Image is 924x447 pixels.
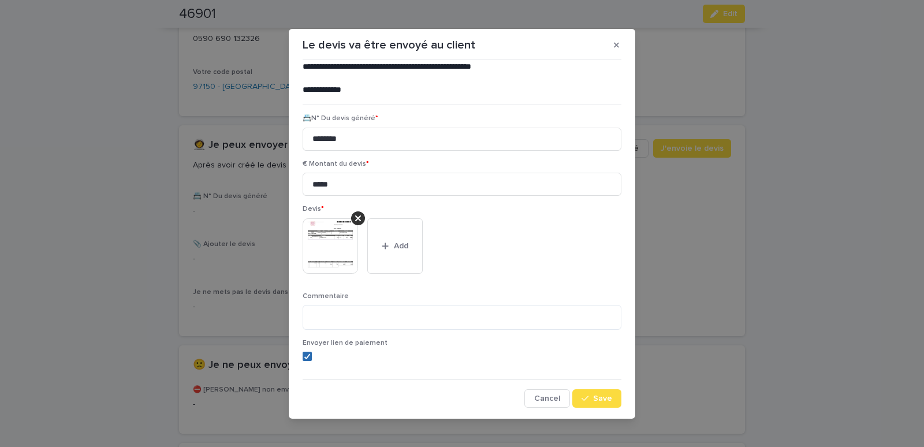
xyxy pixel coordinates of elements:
[303,293,349,300] span: Commentaire
[303,38,475,52] p: Le devis va être envoyé au client
[394,242,408,250] span: Add
[303,161,369,167] span: € Montant du devis
[303,206,324,213] span: Devis
[593,394,612,403] span: Save
[303,340,388,347] span: Envoyer lien de paiement
[367,218,423,274] button: Add
[572,389,621,408] button: Save
[534,394,560,403] span: Cancel
[303,115,378,122] span: 📇N° Du devis généré
[524,389,570,408] button: Cancel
